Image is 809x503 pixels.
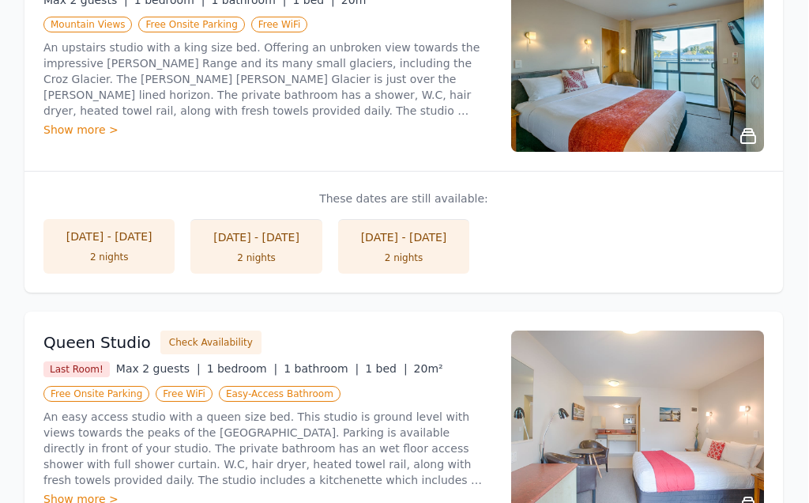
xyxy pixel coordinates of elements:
span: 1 bathroom | [284,363,359,376]
div: [DATE] - [DATE] [355,230,454,246]
p: These dates are still available: [44,191,765,207]
span: Mountain Views [44,17,133,33]
p: An easy access studio with a queen size bed. This studio is ground level with views towards the p... [44,410,493,489]
div: [DATE] - [DATE] [60,229,160,245]
span: 1 bed | [366,363,408,376]
span: 20m² [415,363,444,376]
button: Check Availability [161,331,262,355]
div: [DATE] - [DATE] [207,230,307,246]
span: Free Onsite Parking [139,17,245,33]
p: An upstairs studio with a king size bed. Offering an unbroken view towards the impressive [PERSON... [44,40,493,119]
div: 2 nights [60,251,160,264]
span: Easy-Access Bathroom [220,387,341,403]
h3: Queen Studio [44,332,152,354]
span: Max 2 guests | [117,363,201,376]
span: 1 bedroom | [208,363,279,376]
span: Free WiFi [156,387,213,403]
div: Show more > [44,123,493,138]
span: Last Room! [44,362,111,378]
span: Free Onsite Parking [44,387,150,403]
div: 2 nights [355,252,454,265]
span: Free WiFi [252,17,309,33]
div: 2 nights [207,252,307,265]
